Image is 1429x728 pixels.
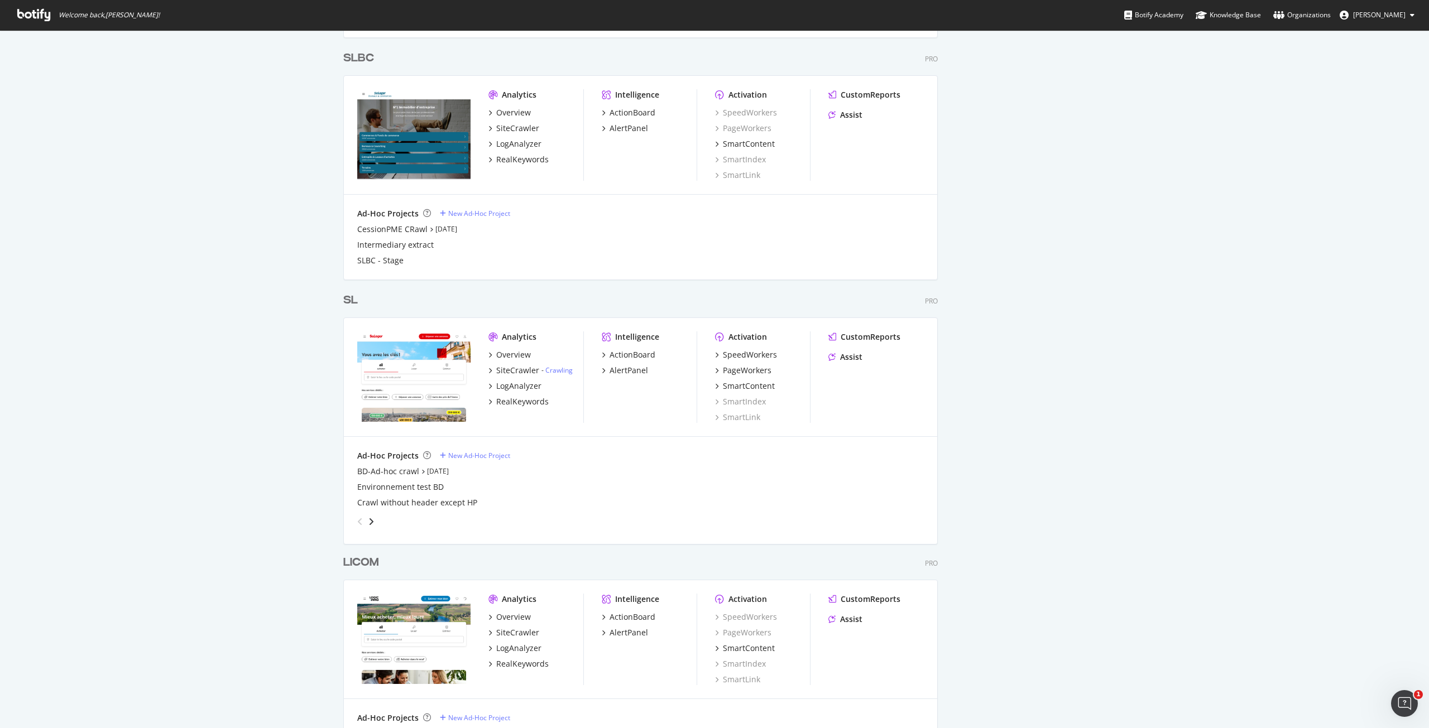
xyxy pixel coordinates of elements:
[715,674,760,685] a: SmartLink
[448,713,510,722] div: New Ad-Hoc Project
[488,107,531,118] a: Overview
[841,331,900,343] div: CustomReports
[343,292,358,308] div: SL
[1331,6,1423,24] button: [PERSON_NAME]
[448,209,510,218] div: New Ad-Hoc Project
[925,296,938,306] div: Pro
[367,516,375,527] div: angle-right
[502,594,536,605] div: Analytics
[1414,690,1423,699] span: 1
[715,365,771,376] a: PageWorkers
[602,627,648,638] a: AlertPanel
[828,614,862,625] a: Assist
[488,154,549,165] a: RealKeywords
[343,292,362,308] a: SL
[357,481,444,493] a: Environnement test BD
[440,209,510,218] a: New Ad-Hoc Project
[828,109,862,120] a: Assist
[840,614,862,625] div: Assist
[59,11,160,20] span: Welcome back, [PERSON_NAME] !
[488,365,573,376] a: SiteCrawler- Crawling
[715,349,777,360] a: SpeedWorkers
[828,351,862,363] a: Assist
[715,107,777,118] a: SpeedWorkers
[353,513,367,531] div: angle-left
[723,380,775,392] div: SmartContent
[448,451,510,460] div: New Ad-Hoc Project
[925,54,938,64] div: Pro
[715,138,775,150] a: SmartContent
[1273,9,1331,21] div: Organizations
[488,658,549,669] a: RealKeywords
[840,109,862,120] div: Assist
[496,627,539,638] div: SiteCrawler
[715,643,775,654] a: SmartContent
[357,450,419,461] div: Ad-Hoc Projects
[602,611,655,623] a: ActionBoard
[828,594,900,605] a: CustomReports
[1196,9,1261,21] div: Knowledge Base
[488,380,541,392] a: LogAnalyzer
[343,50,374,66] div: SLBC
[488,627,539,638] a: SiteCrawler
[715,380,775,392] a: SmartContent
[715,658,766,669] a: SmartIndex
[723,349,777,360] div: SpeedWorkers
[602,349,655,360] a: ActionBoard
[496,380,541,392] div: LogAnalyzer
[715,154,766,165] a: SmartIndex
[357,497,477,508] a: Crawl without header except HP
[715,611,777,623] div: SpeedWorkers
[357,89,471,180] img: bureaux-commerces.seloger.com
[343,555,383,571] a: LICOM
[357,594,471,684] img: logic-immo.com
[715,627,771,638] a: PageWorkers
[728,89,767,100] div: Activation
[488,138,541,150] a: LogAnalyzer
[1353,10,1406,20] span: Aude Cervantes
[343,555,378,571] div: LICOM
[545,365,573,375] a: Crawling
[427,466,449,476] a: [DATE]
[610,627,648,638] div: AlertPanel
[440,451,510,460] a: New Ad-Hoc Project
[723,643,775,654] div: SmartContent
[343,50,378,66] a: SLBC
[615,89,659,100] div: Intelligence
[357,255,404,266] a: SLBC - Stage
[496,365,539,376] div: SiteCrawler
[496,396,549,407] div: RealKeywords
[728,331,767,343] div: Activation
[488,643,541,654] a: LogAnalyzer
[440,713,510,722] a: New Ad-Hoc Project
[488,123,539,134] a: SiteCrawler
[496,107,531,118] div: Overview
[1124,9,1183,21] div: Botify Academy
[715,396,766,407] a: SmartIndex
[357,224,428,235] a: CessionPME CRawl
[502,331,536,343] div: Analytics
[496,154,549,165] div: RealKeywords
[602,365,648,376] a: AlertPanel
[715,123,771,134] a: PageWorkers
[357,239,434,250] a: Intermediary extract
[496,643,541,654] div: LogAnalyzer
[841,594,900,605] div: CustomReports
[357,712,419,724] div: Ad-Hoc Projects
[610,107,655,118] div: ActionBoard
[840,351,862,363] div: Assist
[488,611,531,623] a: Overview
[715,170,760,181] a: SmartLink
[602,123,648,134] a: AlertPanel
